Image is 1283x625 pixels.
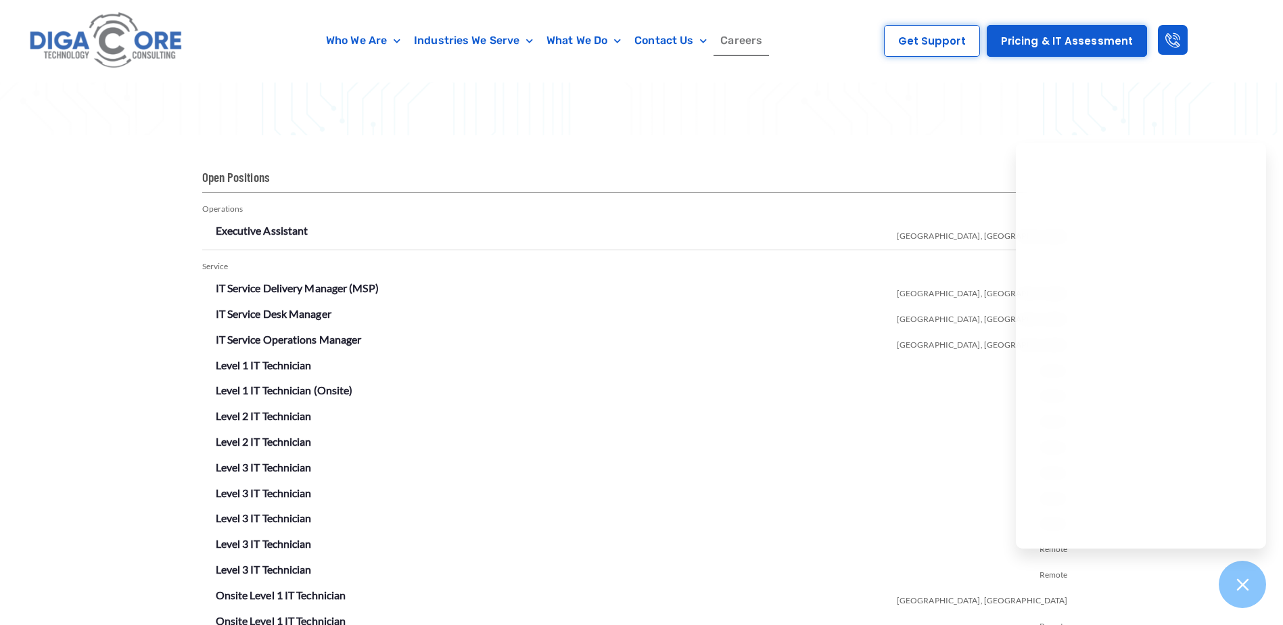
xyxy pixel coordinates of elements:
div: Service [202,257,1081,277]
a: Level 1 IT Technician [216,358,312,371]
nav: Menu [252,25,836,56]
a: Level 1 IT Technician (Onsite) [216,384,353,396]
a: Onsite Level 1 IT Technician [216,588,346,601]
a: Get Support [884,25,980,57]
a: Level 2 IT Technician [216,435,312,448]
a: Level 3 IT Technician [216,486,312,499]
a: Level 3 IT Technician [216,461,312,473]
a: Pricing & IT Assessment [987,25,1147,57]
a: Contact Us [628,25,714,56]
a: Level 3 IT Technician [216,563,312,576]
span: Remote [1040,559,1068,585]
a: Industries We Serve [407,25,540,56]
a: Level 2 IT Technician [216,409,312,422]
span: [GEOGRAPHIC_DATA], [GEOGRAPHIC_DATA] [897,221,1068,246]
a: IT Service Desk Manager [216,307,331,320]
span: Get Support [898,36,966,46]
span: [GEOGRAPHIC_DATA], [GEOGRAPHIC_DATA] [897,329,1068,355]
a: Level 3 IT Technician [216,511,312,524]
a: Who We Are [319,25,407,56]
a: What We Do [540,25,628,56]
iframe: Chatgenie Messenger [1016,143,1266,549]
span: [GEOGRAPHIC_DATA], [GEOGRAPHIC_DATA] [897,278,1068,304]
span: [GEOGRAPHIC_DATA], [GEOGRAPHIC_DATA] [897,585,1068,611]
span: Pricing & IT Assessment [1001,36,1133,46]
a: Careers [714,25,769,56]
span: [GEOGRAPHIC_DATA], [GEOGRAPHIC_DATA] [897,304,1068,329]
div: Operations [202,200,1081,219]
a: IT Service Operations Manager [216,333,362,346]
h2: Open Positions [202,169,1081,193]
a: Executive Assistant [216,224,308,237]
a: IT Service Delivery Manager (MSP) [216,281,379,294]
a: Level 3 IT Technician [216,537,312,550]
img: Digacore logo 1 [26,7,187,75]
